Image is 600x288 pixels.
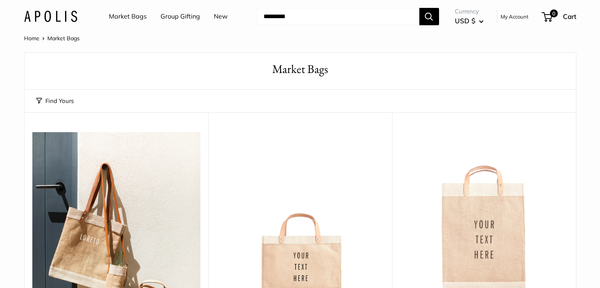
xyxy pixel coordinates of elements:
[24,35,39,42] a: Home
[455,6,484,17] span: Currency
[550,9,557,17] span: 0
[455,17,475,25] span: USD $
[24,33,80,43] nav: Breadcrumb
[36,95,74,107] button: Find Yours
[161,11,200,22] a: Group Gifting
[24,11,77,22] img: Apolis
[36,61,564,78] h1: Market Bags
[109,11,147,22] a: Market Bags
[214,11,228,22] a: New
[563,12,576,21] span: Cart
[455,15,484,27] button: USD $
[47,35,80,42] span: Market Bags
[257,8,419,25] input: Search...
[542,10,576,23] a: 0 Cart
[419,8,439,25] button: Search
[501,12,529,21] a: My Account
